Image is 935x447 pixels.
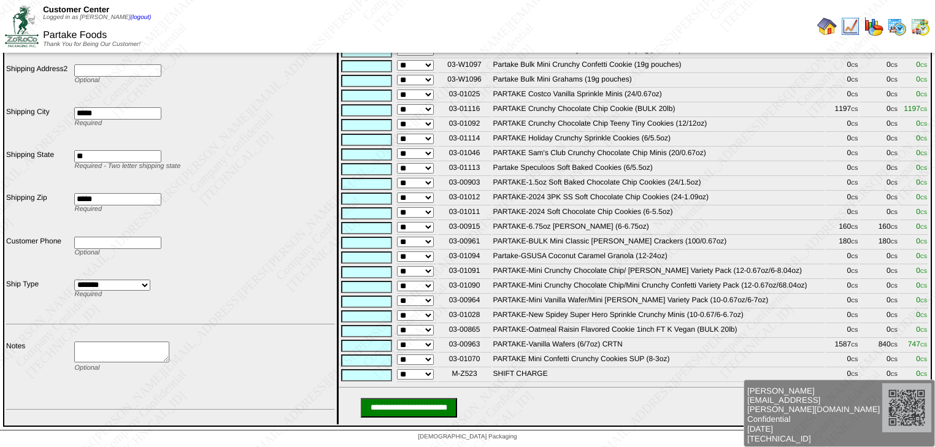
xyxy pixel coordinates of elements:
span: CS [920,180,927,186]
span: CS [851,136,858,142]
span: CS [920,107,927,112]
span: 0 [916,369,927,378]
td: Partake Bulk Mini Crunchy Confetti Cookie (19g pouches) [493,59,825,73]
td: PARTAKE-1.5oz Soft Baked Chocolate Chip Cookies (24/1.5oz) [493,177,825,191]
span: 0 [916,163,927,172]
td: 0 [826,310,858,323]
span: CS [851,166,858,171]
img: calendarinout.gif [910,17,930,36]
span: CS [920,121,927,127]
span: 0 [916,266,927,275]
span: [TECHNICAL_ID] [747,434,882,443]
td: 0 [860,148,898,161]
td: 03-01090 [438,280,491,294]
td: 03-01116 [438,104,491,117]
td: 03-00964 [438,295,491,308]
span: CS [891,269,898,274]
td: PARTAKE-Mini Crunchy Chocolate Chip/Mini Crunchy Confetti Variety Pack (12-0.67oz/68.04oz) [493,280,825,294]
td: PARTAKE-Mini Vanilla Wafer/Mini [PERSON_NAME] Variety Pack (10-0.67oz/6-7oz) [493,295,825,308]
span: CS [891,136,898,142]
td: 0 [860,266,898,279]
span: 0 [916,281,927,289]
span: 0 [916,237,927,245]
td: 0 [826,89,858,102]
span: CS [851,180,858,186]
td: 0 [826,177,858,191]
span: Optional [74,364,99,372]
span: CS [851,283,858,289]
td: 03-W1097 [438,59,491,73]
span: CS [851,195,858,201]
td: 0 [826,369,858,382]
td: 160 [860,221,898,235]
span: 0 [916,207,927,216]
span: CS [851,210,858,215]
td: SHIFT CHARGE [493,369,825,382]
td: 0 [826,324,858,338]
span: CS [891,195,898,201]
td: 0 [826,266,858,279]
span: 0 [916,90,927,98]
td: 0 [860,118,898,132]
span: CS [851,107,858,112]
td: 160 [826,221,858,235]
span: 0 [916,310,927,319]
span: 747 [908,340,927,348]
td: 03-01091 [438,266,491,279]
span: CS [891,92,898,97]
span: CS [891,224,898,230]
span: CS [920,210,927,215]
td: 0 [860,310,898,323]
img: home.gif [817,17,837,36]
span: CS [851,239,858,245]
td: 03-00865 [438,324,491,338]
td: 03-01046 [438,148,491,161]
span: Required [74,120,102,127]
td: PARTAKE-2024 Soft Chocolate Chip Cookies (6-5.5oz) [493,207,825,220]
td: 1587 [826,339,858,353]
span: CS [920,224,927,230]
span: 0 [916,75,927,83]
span: CS [920,269,927,274]
td: 0 [860,192,898,205]
span: CS [891,151,898,156]
td: PARTAKE-Mini Crunchy Chocolate Chip/ [PERSON_NAME] Variety Pack (12-0.67oz/6-8.04oz) [493,266,825,279]
td: 0 [860,59,898,73]
span: Required [74,291,102,298]
td: 0 [860,133,898,147]
td: 03-01070 [438,354,491,367]
td: PARTAKE-Oatmeal Raisin Flavored Cookie 1inch FT K Vegan (BULK 20lb) [493,324,825,338]
td: 0 [826,280,858,294]
span: 0 [916,251,927,260]
span: CS [851,298,858,304]
td: PARTAKE-Vanilla Wafers (6/7oz) CRTN [493,339,825,353]
span: CS [851,269,858,274]
span: CS [891,342,898,348]
span: Customer Center [43,5,109,14]
td: 0 [826,207,858,220]
td: 0 [860,324,898,338]
span: CS [920,136,927,142]
span: 0 [916,222,927,231]
td: 0 [826,251,858,264]
span: CS [891,166,898,171]
td: Partake Speculoos Soft Baked Cookies (6/5.5oz) [493,162,825,176]
td: 0 [826,354,858,367]
span: [PERSON_NAME][EMAIL_ADDRESS][PERSON_NAME][DOMAIN_NAME] [747,386,882,414]
td: 0 [826,74,858,88]
td: 03-01114 [438,133,491,147]
span: CS [891,107,898,112]
td: 03-01025 [438,89,491,102]
span: CS [851,327,858,333]
td: PARTAKE Costco Vanilla Sprinkle Minis (24/0.67oz) [493,89,825,102]
span: 0 [916,354,927,363]
span: Confidential [747,415,882,424]
span: CS [851,313,858,318]
span: 0 [916,193,927,201]
td: 180 [860,236,898,250]
td: PARTAKE-2024 3PK SS Soft Chocolate Chip Cookies (24-1.09oz) [493,192,825,205]
span: CS [891,63,898,68]
img: ZoRoCo_Logo(Green%26Foil)%20jpg.webp [5,6,39,47]
span: 1197 [904,104,927,113]
td: Shipping City [6,107,72,148]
